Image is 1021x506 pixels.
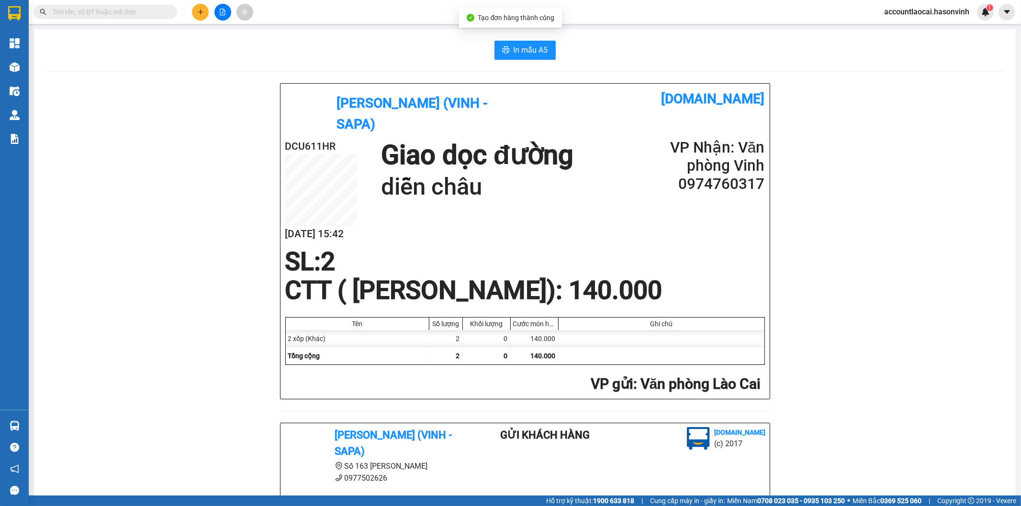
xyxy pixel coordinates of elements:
[561,320,762,328] div: Ghi chú
[999,4,1015,21] button: caret-down
[10,110,20,120] img: warehouse-icon
[284,427,332,475] img: logo.jpg
[504,352,508,360] span: 0
[10,134,20,144] img: solution-icon
[502,46,510,55] span: printer
[715,438,766,450] li: (c) 2017
[286,330,429,347] div: 2 xốp (Khác)
[1003,8,1011,16] span: caret-down
[335,429,452,458] b: [PERSON_NAME] (Vinh - Sapa)
[478,14,555,22] span: Tạo đơn hàng thành công
[650,139,764,175] h2: VP Nhận: Văn phòng Vinh
[335,474,343,482] span: phone
[593,497,634,505] strong: 1900 633 818
[929,495,930,506] span: |
[494,41,556,60] button: printerIn mẫu A5
[981,8,990,16] img: icon-new-feature
[381,172,573,202] h1: diễn châu
[876,6,977,18] span: accountlaocai.hasonvinh
[337,95,488,132] b: [PERSON_NAME] (Vinh - Sapa)
[10,443,19,452] span: question-circle
[285,139,357,154] h2: DCU611HR
[10,86,20,96] img: warehouse-icon
[288,320,426,328] div: Tên
[214,4,231,21] button: file-add
[285,226,357,242] h2: [DATE] 15:42
[463,330,511,347] div: 0
[650,495,725,506] span: Cung cấp máy in - giấy in:
[511,330,559,347] div: 140.000
[514,44,548,56] span: In mẫu A5
[853,495,921,506] span: Miền Bắc
[715,429,766,436] b: [DOMAIN_NAME]
[500,429,590,441] b: Gửi khách hàng
[8,6,21,21] img: logo-vxr
[432,320,460,328] div: Số lượng
[727,495,845,506] span: Miền Nam
[467,14,474,22] span: check-circle
[591,375,633,392] span: VP gửi
[429,330,463,347] div: 2
[987,4,993,11] sup: 1
[988,4,991,11] span: 1
[284,460,462,472] li: Số 163 [PERSON_NAME]
[381,139,573,172] h1: Giao dọc đường
[662,91,765,107] b: [DOMAIN_NAME]
[335,462,343,470] span: environment
[40,9,46,15] span: search
[650,175,764,193] h2: 0974760317
[10,421,20,431] img: warehouse-icon
[53,7,166,17] input: Tìm tên, số ĐT hoặc mã đơn
[10,62,20,72] img: warehouse-icon
[968,497,975,504] span: copyright
[531,352,556,360] span: 140.000
[10,464,19,473] span: notification
[456,352,460,360] span: 2
[285,247,321,276] span: SL:
[285,374,761,394] h2: : Văn phòng Lào Cai
[513,320,556,328] div: Cước món hàng
[197,9,204,15] span: plus
[847,499,850,503] span: ⚪️
[241,9,248,15] span: aim
[284,472,462,484] li: 0977502626
[880,497,921,505] strong: 0369 525 060
[285,91,332,139] img: logo.jpg
[687,427,710,450] img: logo.jpg
[10,38,20,48] img: dashboard-icon
[641,495,643,506] span: |
[465,320,508,328] div: Khối lượng
[546,495,634,506] span: Hỗ trợ kỹ thuật:
[757,497,845,505] strong: 0708 023 035 - 0935 103 250
[192,4,209,21] button: plus
[219,9,226,15] span: file-add
[288,352,320,360] span: Tổng cộng
[280,276,668,305] div: CTT ( [PERSON_NAME]) : 140.000
[10,486,19,495] span: message
[236,4,253,21] button: aim
[321,247,336,276] span: 2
